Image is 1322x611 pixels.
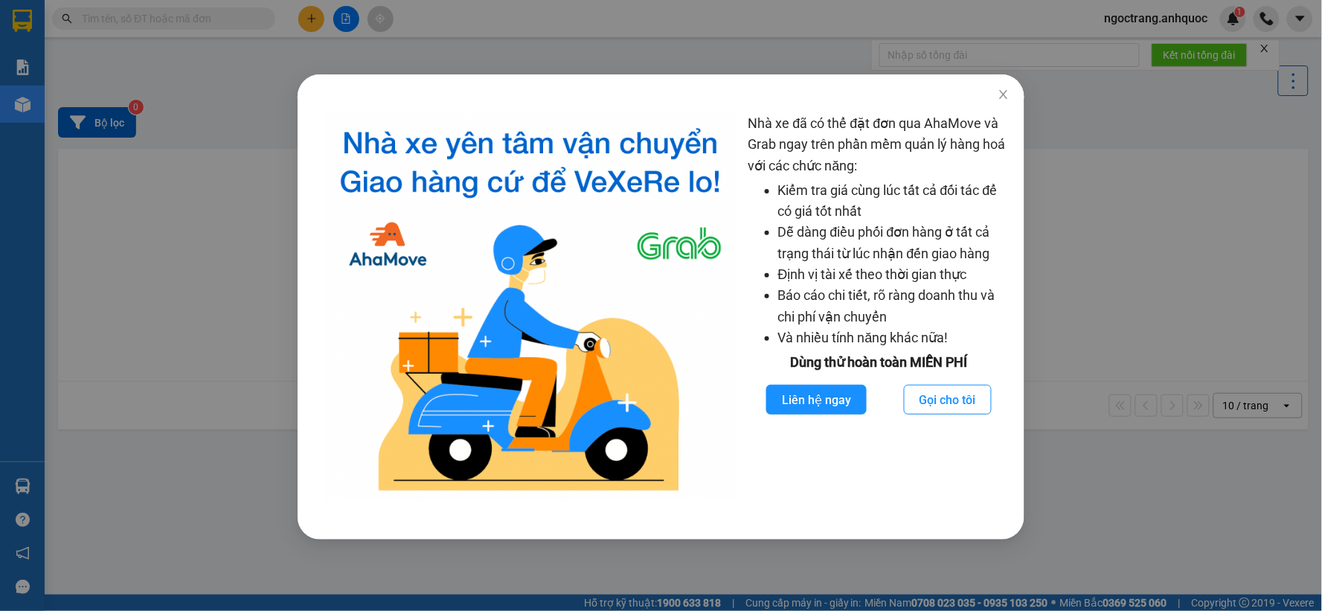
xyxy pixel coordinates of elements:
[324,113,737,502] img: logo
[748,113,1010,502] div: Nhà xe đã có thể đặt đơn qua AhaMove và Grab ngay trên phần mềm quản lý hàng hoá với các chức năng:
[778,180,1010,223] li: Kiểm tra giá cùng lúc tất cả đối tác để có giá tốt nhất
[766,385,867,415] button: Liên hệ ngay
[920,391,976,409] span: Gọi cho tôi
[778,285,1010,327] li: Báo cáo chi tiết, rõ ràng doanh thu và chi phí vận chuyển
[778,222,1010,264] li: Dễ dàng điều phối đơn hàng ở tất cả trạng thái từ lúc nhận đến giao hàng
[782,391,851,409] span: Liên hệ ngay
[998,89,1010,100] span: close
[904,385,992,415] button: Gọi cho tôi
[778,264,1010,285] li: Định vị tài xế theo thời gian thực
[983,74,1024,116] button: Close
[778,327,1010,348] li: Và nhiều tính năng khác nữa!
[748,352,1010,373] div: Dùng thử hoàn toàn MIỄN PHÍ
